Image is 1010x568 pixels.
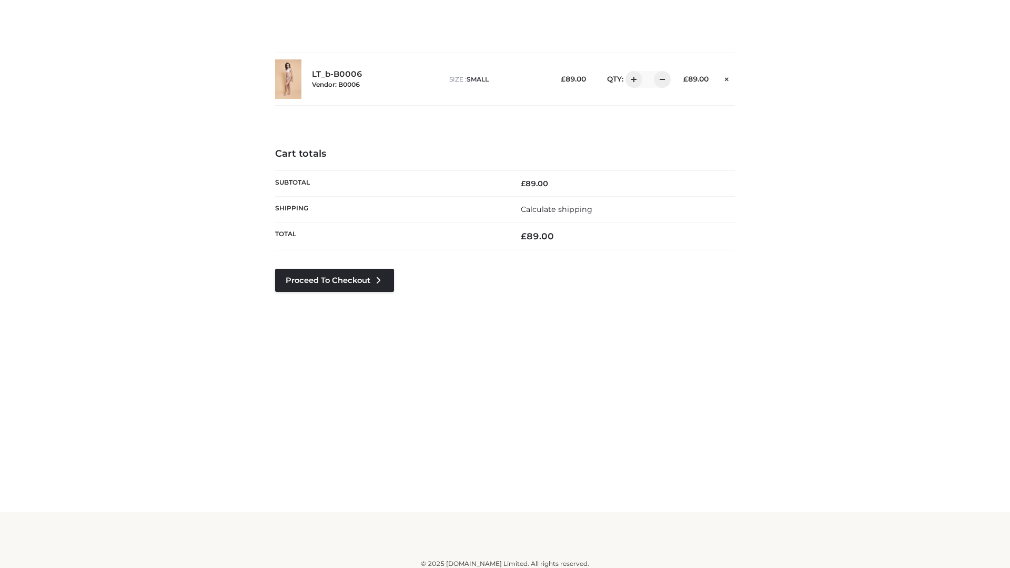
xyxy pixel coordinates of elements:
h4: Cart totals [275,148,735,160]
span: £ [521,179,526,188]
a: Calculate shipping [521,205,592,214]
div: QTY: [597,71,667,88]
img: LT_b-B0006 - SMALL [275,59,301,99]
a: Remove this item [719,71,735,85]
bdi: 89.00 [561,75,586,83]
th: Subtotal [275,170,505,196]
span: £ [683,75,688,83]
span: £ [561,75,565,83]
th: Shipping [275,196,505,222]
span: SMALL [467,75,489,83]
span: £ [521,231,527,241]
a: Proceed to Checkout [275,269,394,292]
bdi: 89.00 [521,179,548,188]
th: Total [275,222,505,250]
small: Vendor: B0006 [312,80,360,88]
p: size : [449,75,544,84]
a: LT_b-B0006 [312,69,362,79]
bdi: 89.00 [683,75,709,83]
bdi: 89.00 [521,231,554,241]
